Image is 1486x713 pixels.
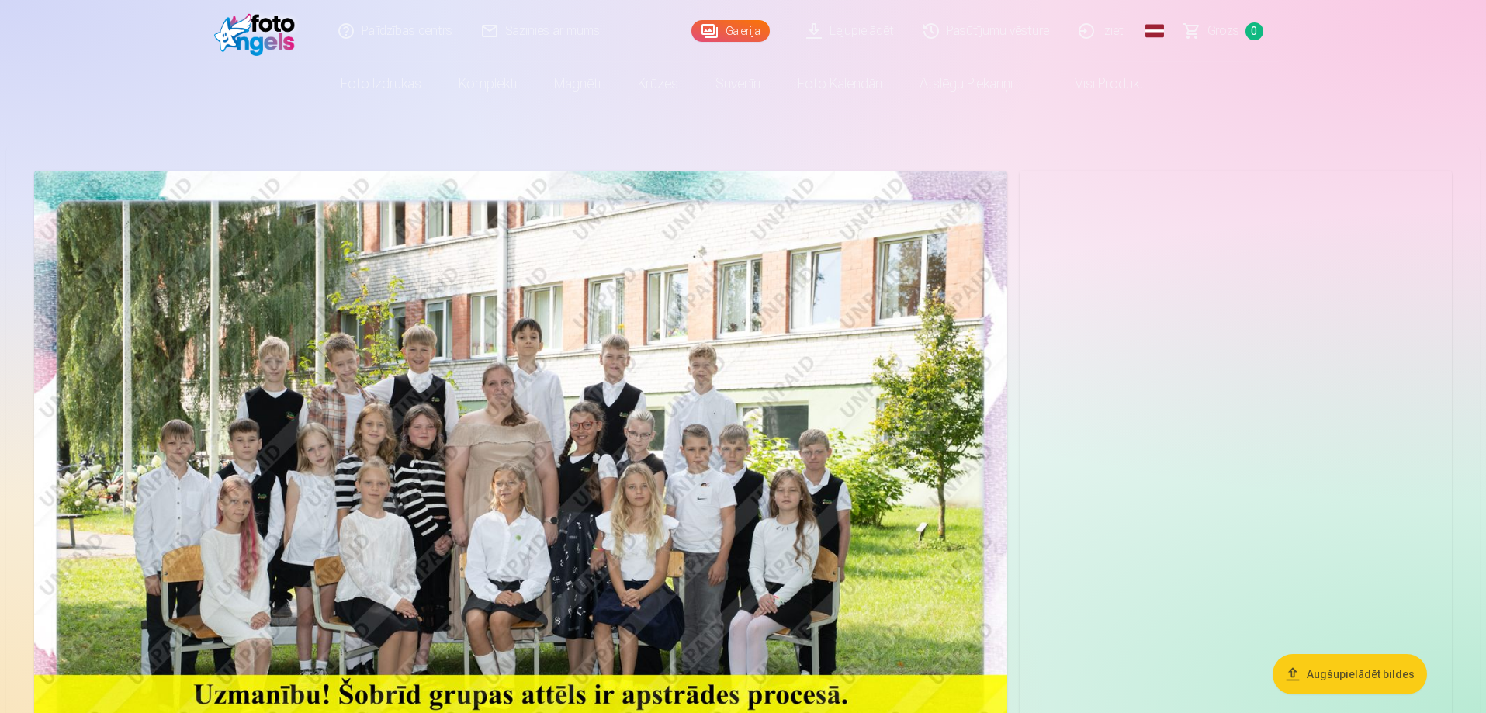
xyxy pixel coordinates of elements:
[1273,654,1427,694] button: Augšupielādēt bildes
[697,62,779,106] a: Suvenīri
[535,62,619,106] a: Magnēti
[214,6,303,56] img: /fa1
[1245,22,1263,40] span: 0
[619,62,697,106] a: Krūzes
[901,62,1031,106] a: Atslēgu piekariņi
[1207,22,1239,40] span: Grozs
[322,62,440,106] a: Foto izdrukas
[440,62,535,106] a: Komplekti
[691,20,770,42] a: Galerija
[779,62,901,106] a: Foto kalendāri
[1031,62,1165,106] a: Visi produkti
